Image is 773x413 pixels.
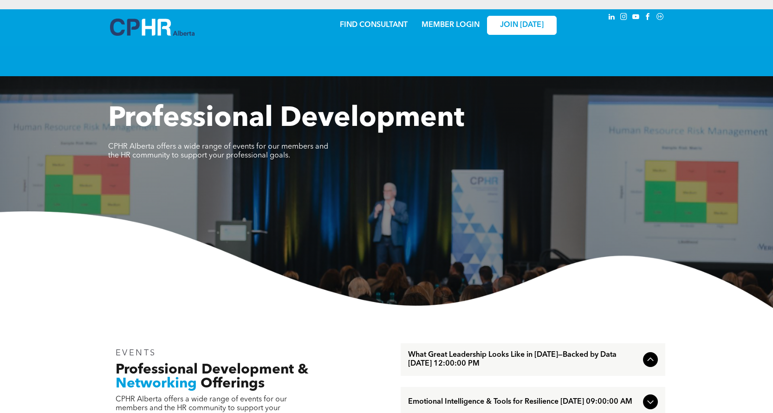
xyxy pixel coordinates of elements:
a: instagram [619,12,629,24]
span: Offerings [201,377,265,391]
a: FIND CONSULTANT [340,21,408,29]
a: JOIN [DATE] [487,16,557,35]
span: What Great Leadership Looks Like in [DATE]—Backed by Data [DATE] 12:00:00 PM [408,351,639,368]
span: CPHR Alberta offers a wide range of events for our members and the HR community to support your p... [108,143,328,159]
span: Professional Development & [116,363,308,377]
a: MEMBER LOGIN [422,21,480,29]
span: JOIN [DATE] [500,21,544,30]
img: A blue and white logo for cp alberta [110,19,195,36]
span: Professional Development [108,105,464,133]
a: youtube [631,12,641,24]
a: linkedin [607,12,617,24]
span: EVENTS [116,349,157,357]
span: Networking [116,377,197,391]
span: Emotional Intelligence & Tools for Resilience [DATE] 09:00:00 AM [408,398,639,406]
a: facebook [643,12,653,24]
a: Social network [655,12,665,24]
